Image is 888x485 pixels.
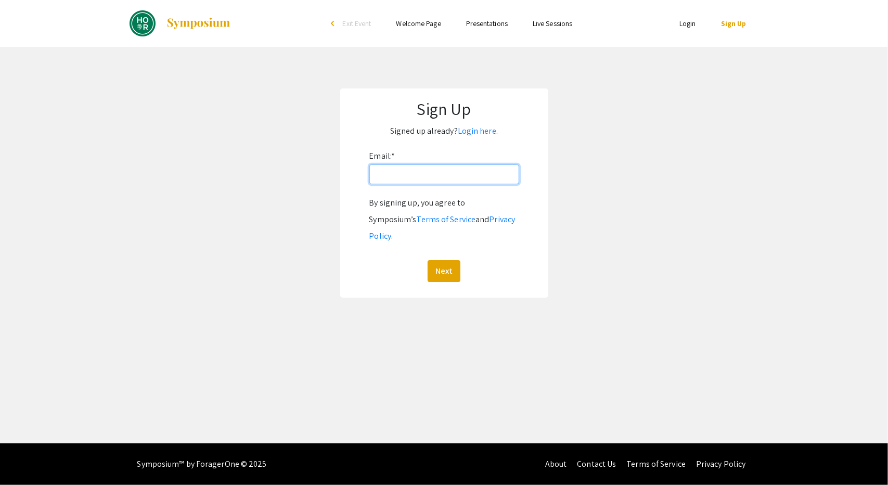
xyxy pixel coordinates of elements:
a: Presentations [466,19,508,28]
h1: Sign Up [351,99,538,119]
a: Sign Up [721,19,747,28]
a: Login [679,19,696,28]
a: Welcome Page [396,19,441,28]
a: DREAMS: Fall 2024 [130,10,231,36]
a: Login here. [458,125,498,136]
p: Signed up already? [351,123,538,139]
span: Exit Event [343,19,371,28]
button: Next [428,260,460,282]
a: Terms of Service [626,458,686,469]
a: Contact Us [577,458,616,469]
div: By signing up, you agree to Symposium’s and . [369,195,519,245]
iframe: Chat [8,438,44,477]
div: arrow_back_ios [331,20,338,27]
label: Email: [369,148,395,164]
a: Privacy Policy [696,458,745,469]
a: About [545,458,567,469]
div: Symposium™ by ForagerOne © 2025 [137,443,267,485]
img: Symposium by ForagerOne [166,17,231,30]
img: DREAMS: Fall 2024 [130,10,156,36]
a: Terms of Service [417,214,476,225]
a: Live Sessions [533,19,572,28]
